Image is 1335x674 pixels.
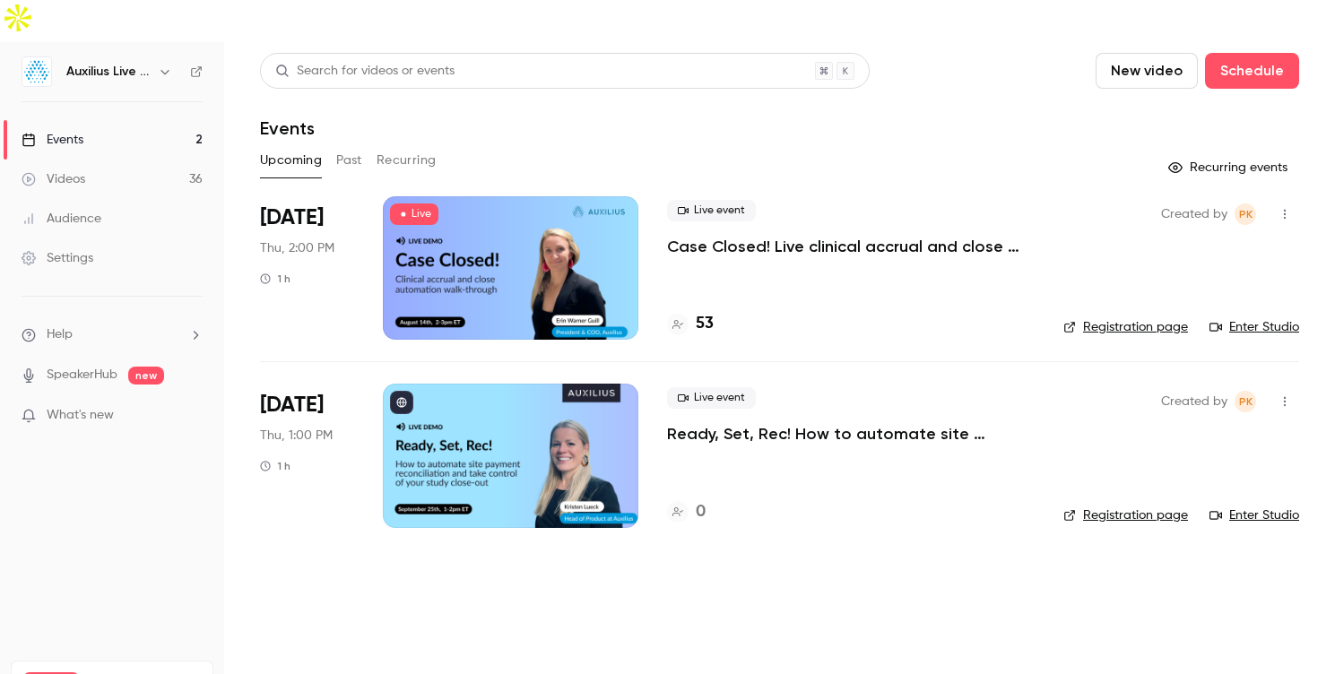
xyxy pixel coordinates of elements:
[22,131,83,149] div: Events
[260,117,315,139] h1: Events
[260,196,354,340] div: Aug 14 Thu, 2:00 PM (America/New York)
[128,367,164,385] span: new
[390,203,438,225] span: Live
[1239,391,1253,412] span: PK
[260,384,354,527] div: Sep 25 Thu, 1:00 PM (America/New York)
[667,387,756,409] span: Live event
[260,146,322,175] button: Upcoming
[667,236,1035,257] a: Case Closed! Live clinical accrual and close walkthrough
[1235,203,1256,225] span: Peter Kinchley
[47,406,114,425] span: What's new
[1209,318,1299,336] a: Enter Studio
[47,325,73,344] span: Help
[1161,391,1227,412] span: Created by
[667,200,756,221] span: Live event
[22,57,51,86] img: Auxilius Live Sessions
[667,500,706,524] a: 0
[377,146,437,175] button: Recurring
[1209,506,1299,524] a: Enter Studio
[260,239,334,257] span: Thu, 2:00 PM
[22,325,203,344] li: help-dropdown-opener
[1161,203,1227,225] span: Created by
[22,210,101,228] div: Audience
[260,459,290,473] div: 1 h
[260,203,324,232] span: [DATE]
[336,146,362,175] button: Past
[1235,391,1256,412] span: Peter Kinchley
[667,312,714,336] a: 53
[22,170,85,188] div: Videos
[1239,203,1253,225] span: PK
[22,249,93,267] div: Settings
[1160,153,1299,182] button: Recurring events
[275,62,455,81] div: Search for videos or events
[667,423,1035,445] a: Ready, Set, Rec! How to automate site payment reconciliation and take control of your study close...
[1096,53,1198,89] button: New video
[1205,53,1299,89] button: Schedule
[66,63,151,81] h6: Auxilius Live Sessions
[1063,506,1188,524] a: Registration page
[260,391,324,419] span: [DATE]
[696,500,706,524] h4: 0
[260,427,333,445] span: Thu, 1:00 PM
[696,312,714,336] h4: 53
[260,272,290,286] div: 1 h
[1063,318,1188,336] a: Registration page
[47,366,117,385] a: SpeakerHub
